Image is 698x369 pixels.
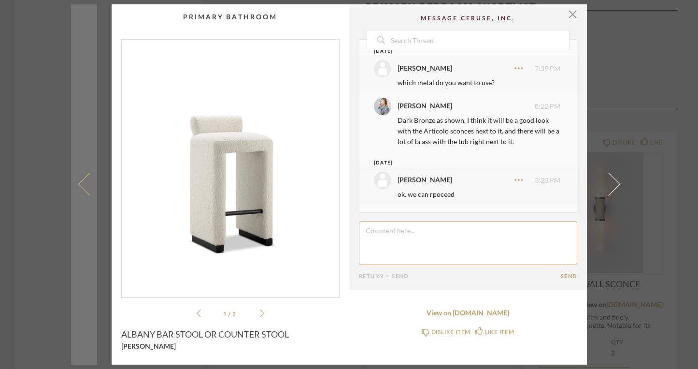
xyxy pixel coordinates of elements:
[563,4,583,24] button: Close
[359,310,577,318] a: View on [DOMAIN_NAME]
[374,172,560,189] div: 3:20 PM
[398,175,452,186] div: [PERSON_NAME]
[122,40,339,290] div: 0
[431,327,470,337] div: DISLIKE ITEM
[232,311,237,317] span: 2
[390,30,569,50] input: Search Thread
[561,273,577,280] button: Send
[374,98,560,115] div: 8:22 PM
[398,189,560,200] div: ok. we can rpoceed
[223,311,228,317] span: 1
[398,101,452,112] div: [PERSON_NAME]
[374,160,542,167] div: [DATE]
[121,329,289,339] span: ALBANY BAR STOOL OR COUNTER STOOL
[121,343,340,351] div: [PERSON_NAME]
[374,60,560,77] div: 7:39 PM
[228,311,232,317] span: /
[122,40,339,290] img: d529bcf1-27d6-495e-b6d2-47ba94c26a25_1000x1000.jpg
[374,98,391,115] img: Anita Csordas
[374,48,542,55] div: [DATE]
[398,115,560,147] div: Dark Bronze as shown. I think it will be a good look with the Articolo sconces next to it, and th...
[398,77,560,88] div: which metal do you want to use?
[398,63,452,74] div: [PERSON_NAME]
[359,273,561,280] div: Return = Send
[485,327,514,337] div: LIKE ITEM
